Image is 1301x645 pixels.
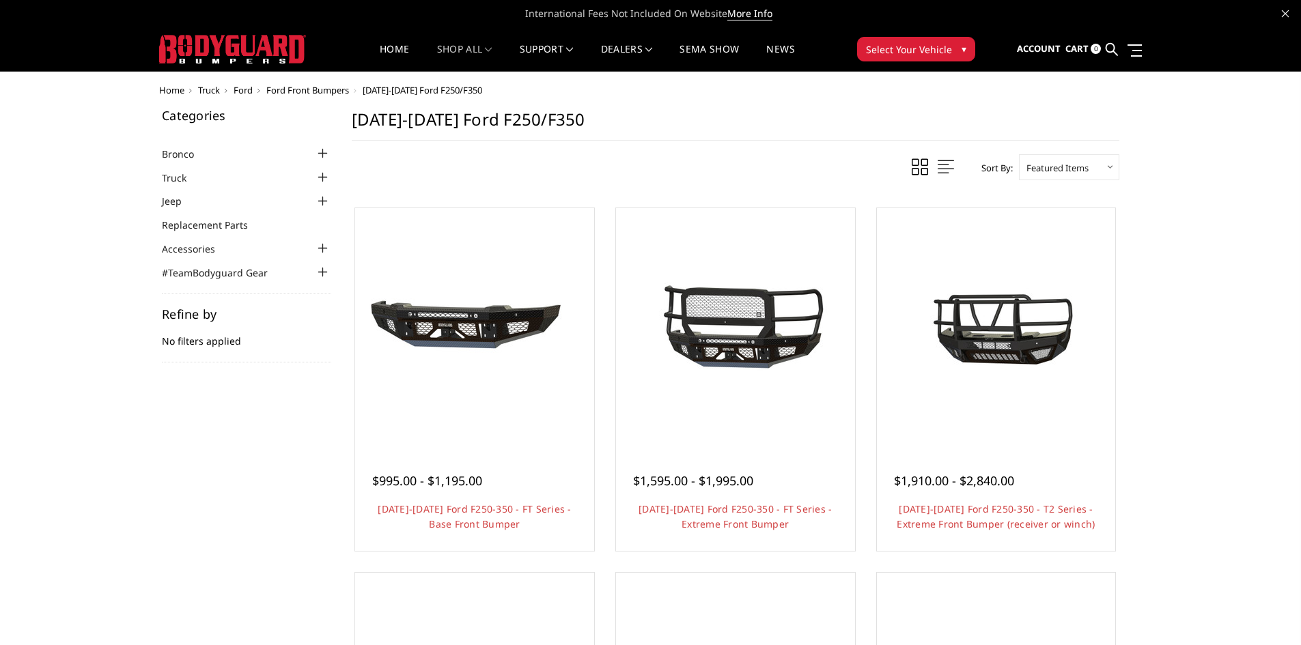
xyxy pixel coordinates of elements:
[365,276,584,379] img: 2023-2025 Ford F250-350 - FT Series - Base Front Bumper
[159,84,184,96] a: Home
[1017,31,1061,68] a: Account
[162,308,331,362] div: No filters applied
[601,44,653,71] a: Dealers
[359,212,591,444] a: 2023-2025 Ford F250-350 - FT Series - Base Front Bumper
[266,84,349,96] a: Ford Front Bumpers
[727,7,772,20] a: More Info
[162,308,331,320] h5: Refine by
[162,266,285,280] a: #TeamBodyguard Gear
[162,242,232,256] a: Accessories
[363,84,482,96] span: [DATE]-[DATE] Ford F250/F350
[766,44,794,71] a: News
[886,266,1105,388] img: 2023-2025 Ford F250-350 - T2 Series - Extreme Front Bumper (receiver or winch)
[897,502,1095,530] a: [DATE]-[DATE] Ford F250-350 - T2 Series - Extreme Front Bumper (receiver or winch)
[1065,42,1089,55] span: Cart
[619,212,852,444] a: 2023-2025 Ford F250-350 - FT Series - Extreme Front Bumper 2023-2025 Ford F250-350 - FT Series - ...
[159,35,306,63] img: BODYGUARD BUMPERS
[962,42,966,56] span: ▾
[372,472,482,489] span: $995.00 - $1,195.00
[639,502,832,530] a: [DATE]-[DATE] Ford F250-350 - FT Series - Extreme Front Bumper
[162,194,199,208] a: Jeep
[1091,44,1101,54] span: 0
[866,42,952,57] span: Select Your Vehicle
[352,109,1119,141] h1: [DATE]-[DATE] Ford F250/F350
[234,84,253,96] a: Ford
[198,84,220,96] a: Truck
[162,171,204,185] a: Truck
[380,44,409,71] a: Home
[162,147,211,161] a: Bronco
[520,44,574,71] a: Support
[974,158,1013,178] label: Sort By:
[162,109,331,121] h5: Categories
[680,44,739,71] a: SEMA Show
[378,502,571,530] a: [DATE]-[DATE] Ford F250-350 - FT Series - Base Front Bumper
[162,218,265,232] a: Replacement Parts
[1017,42,1061,55] span: Account
[633,472,753,489] span: $1,595.00 - $1,995.00
[894,472,1014,489] span: $1,910.00 - $2,840.00
[1065,31,1101,68] a: Cart 0
[437,44,492,71] a: shop all
[880,212,1113,444] a: 2023-2025 Ford F250-350 - T2 Series - Extreme Front Bumper (receiver or winch) 2023-2025 Ford F25...
[857,37,975,61] button: Select Your Vehicle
